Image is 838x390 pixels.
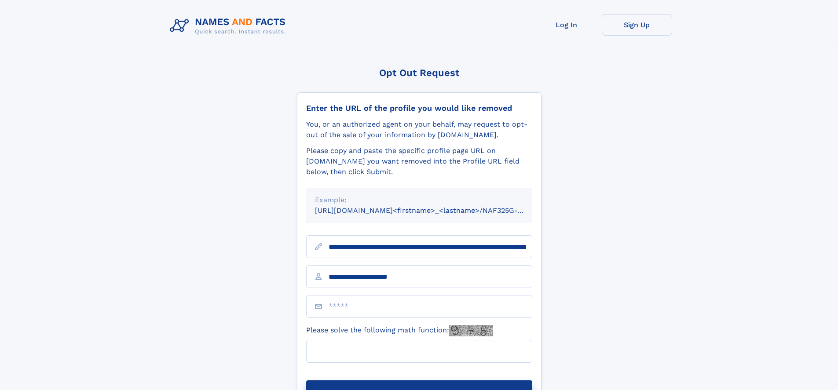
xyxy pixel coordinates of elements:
[602,14,672,36] a: Sign Up
[306,119,532,140] div: You, or an authorized agent on your behalf, may request to opt-out of the sale of your informatio...
[306,146,532,177] div: Please copy and paste the specific profile page URL on [DOMAIN_NAME] you want removed into the Pr...
[306,325,493,336] label: Please solve the following math function:
[306,103,532,113] div: Enter the URL of the profile you would like removed
[297,67,542,78] div: Opt Out Request
[531,14,602,36] a: Log In
[166,14,293,38] img: Logo Names and Facts
[315,206,549,215] small: [URL][DOMAIN_NAME]<firstname>_<lastname>/NAF325G-xxxxxxxx
[315,195,523,205] div: Example:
